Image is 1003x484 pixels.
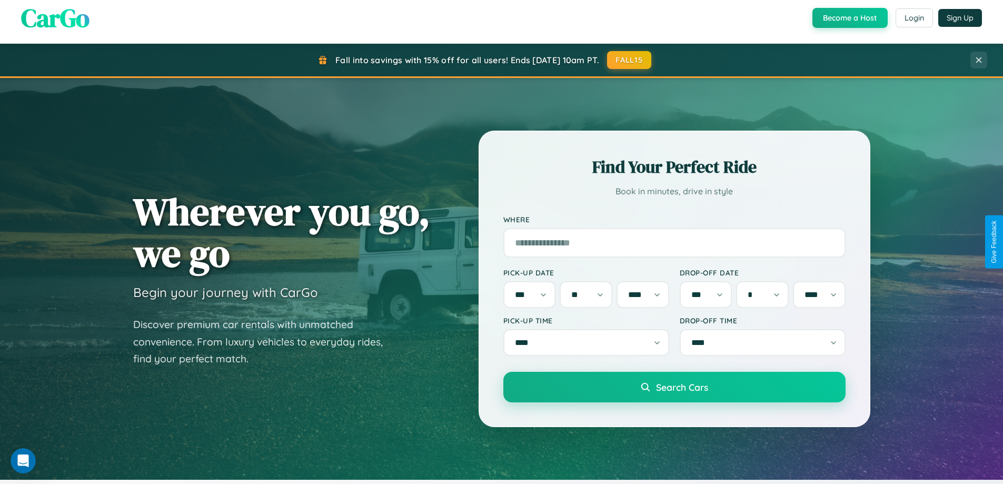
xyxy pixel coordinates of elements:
button: Search Cars [503,372,846,402]
button: Become a Host [812,8,888,28]
p: Discover premium car rentals with unmatched convenience. From luxury vehicles to everyday rides, ... [133,316,396,368]
h3: Begin your journey with CarGo [133,284,318,300]
span: Fall into savings with 15% off for all users! Ends [DATE] 10am PT. [335,55,599,65]
div: Give Feedback [990,221,998,263]
button: Login [896,8,933,27]
label: Drop-off Time [680,316,846,325]
h2: Find Your Perfect Ride [503,155,846,179]
label: Drop-off Date [680,268,846,277]
span: CarGo [21,1,90,35]
button: FALL15 [607,51,651,69]
h1: Wherever you go, we go [133,191,430,274]
label: Pick-up Date [503,268,669,277]
label: Where [503,215,846,224]
button: Sign Up [938,9,982,27]
label: Pick-up Time [503,316,669,325]
p: Book in minutes, drive in style [503,184,846,199]
span: Search Cars [656,381,708,393]
iframe: Intercom live chat [11,448,36,473]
